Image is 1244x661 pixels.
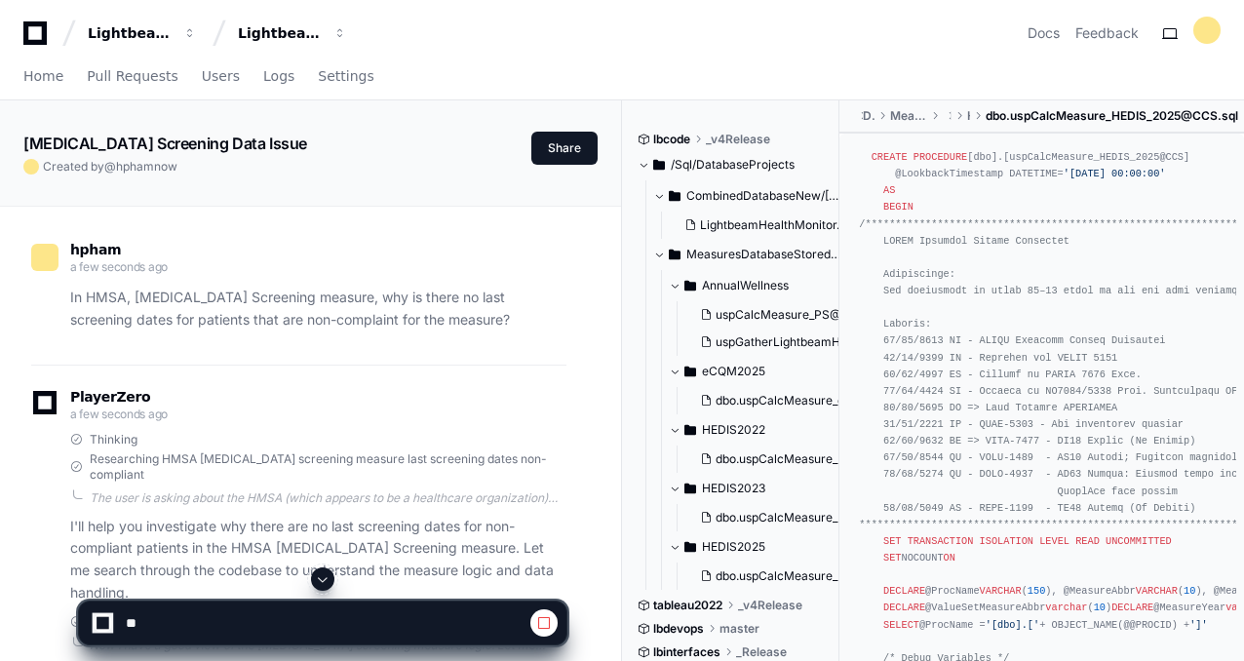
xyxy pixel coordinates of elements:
[669,414,856,446] button: HEDIS2022
[883,184,895,196] span: AS
[669,243,680,266] svg: Directory
[104,159,116,174] span: @
[702,539,765,555] span: HEDIS2025
[263,55,294,99] a: Logs
[716,393,957,408] span: dbo.uspCalcMeasure_ecqm_2025@CCS.sql
[87,70,177,82] span: Pull Requests
[202,70,240,82] span: Users
[692,504,860,531] button: dbo.uspCalcMeasure_HEDIS_2023@CCS.sql
[1064,168,1166,179] span: '[DATE] 00:00:00'
[908,535,974,547] span: TRANSACTION
[70,516,566,604] p: I'll help you investigate why there are no last screening dates for non-compliant patients in the...
[702,481,765,496] span: HEDIS2023
[980,535,1033,547] span: ISOLATION
[986,108,1238,124] span: dbo.uspCalcMeasure_HEDIS_2025@CCS.sql
[671,157,795,173] span: /Sql/DatabaseProjects
[669,531,856,563] button: HEDIS2025
[883,201,914,213] span: BEGIN
[638,149,825,180] button: /Sql/DatabaseProjects
[702,364,765,379] span: eCQM2025
[692,563,860,590] button: dbo.uspCalcMeasure_HEDIS_2025@CCS.sql
[669,270,856,301] button: AnnualWellness
[88,23,172,43] div: Lightbeam Health
[23,55,63,99] a: Home
[702,422,765,438] span: HEDIS2022
[669,473,856,504] button: HEDIS2023
[90,451,566,483] span: Researching HMSA [MEDICAL_DATA] screening measure last screening dates non-compliant
[706,132,770,147] span: _v4Release
[914,151,967,163] span: PROCEDURE
[23,134,307,153] app-text-character-animate: [MEDICAL_DATA] Screening Data Issue
[684,477,696,500] svg: Directory
[692,446,860,473] button: dbo.uspCalcMeasure_HEDIS_2022@CCS.sql
[23,70,63,82] span: Home
[944,552,955,564] span: ON
[686,247,840,262] span: MeasuresDatabaseStoredProcedures/dbo/Measures
[951,108,952,124] span: Measures
[1039,535,1069,547] span: LEVEL
[716,451,961,467] span: dbo.uspCalcMeasure_HEDIS_2022@CCS.sql
[90,490,566,506] div: The user is asking about the HMSA (which appears to be a healthcare organization) [MEDICAL_DATA] ...
[653,239,840,270] button: MeasuresDatabaseStoredProcedures/dbo/Measures
[531,132,598,165] button: Share
[684,274,696,297] svg: Directory
[702,278,789,293] span: AnnualWellness
[883,535,901,547] span: SET
[686,188,840,204] span: CombinedDatabaseNew/[PERSON_NAME]/dbo/Tables
[116,159,154,174] span: hpham
[1028,23,1060,43] a: Docs
[684,418,696,442] svg: Directory
[202,55,240,99] a: Users
[43,159,177,175] span: Created by
[716,307,885,323] span: uspCalcMeasure_PS@CCS.sql
[890,108,927,124] span: MeasuresDatabaseStoredProcedures
[1106,535,1172,547] span: UNCOMMITTED
[238,23,322,43] div: Lightbeam Health Solutions
[653,132,690,147] span: lbcode
[653,153,665,176] svg: Directory
[669,184,680,208] svg: Directory
[230,16,355,51] button: Lightbeam Health Solutions
[669,356,856,387] button: eCQM2025
[716,334,936,350] span: uspGatherLightbeamHealthDataFast.sql
[692,329,860,356] button: uspGatherLightbeamHealthDataFast.sql
[883,552,901,564] span: SET
[90,432,137,447] span: Thinking
[70,287,566,331] p: In HMSA, [MEDICAL_DATA] Screening measure, why is there no last screening dates for patients that...
[1075,23,1139,43] button: Feedback
[70,242,121,257] span: hpham
[692,301,860,329] button: uspCalcMeasure_PS@CCS.sql
[692,387,860,414] button: dbo.uspCalcMeasure_ecqm_2025@CCS.sql
[653,180,840,212] button: CombinedDatabaseNew/[PERSON_NAME]/dbo/Tables
[318,70,373,82] span: Settings
[70,407,168,421] span: a few seconds ago
[70,259,168,274] span: a few seconds ago
[263,70,294,82] span: Logs
[80,16,205,51] button: Lightbeam Health
[684,360,696,383] svg: Directory
[70,391,150,403] span: PlayerZero
[872,151,908,163] span: CREATE
[318,55,373,99] a: Settings
[700,217,855,233] span: LightbeamHealthMonitor.sql
[154,159,177,174] span: now
[1075,535,1100,547] span: READ
[684,535,696,559] svg: Directory
[863,108,874,124] span: DatabaseProjects
[87,55,177,99] a: Pull Requests
[967,108,970,124] span: HEDIS2025
[716,510,961,525] span: dbo.uspCalcMeasure_HEDIS_2023@CCS.sql
[677,212,844,239] button: LightbeamHealthMonitor.sql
